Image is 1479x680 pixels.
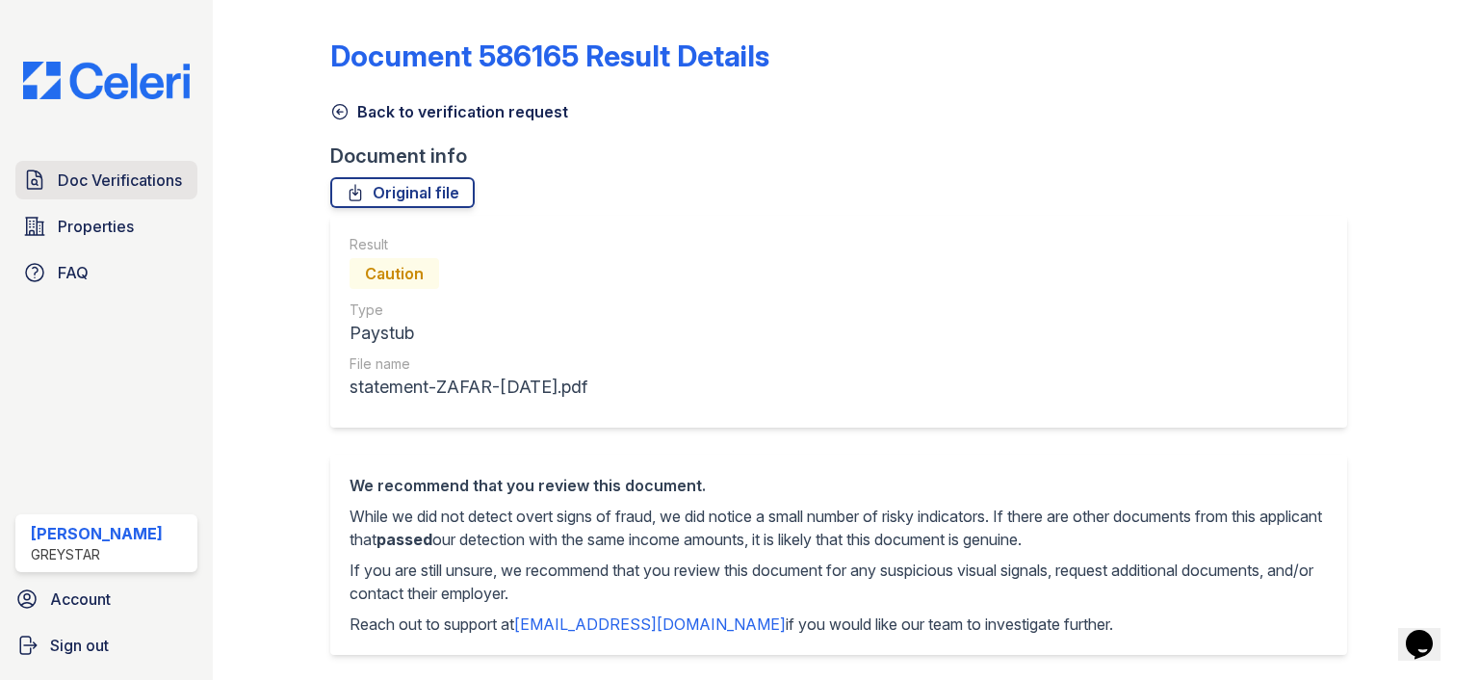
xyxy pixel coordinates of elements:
a: Account [8,580,205,618]
div: We recommend that you review this document. [350,474,1328,497]
div: [PERSON_NAME] [31,522,163,545]
div: File name [350,354,587,374]
span: Account [50,588,111,611]
div: Paystub [350,320,587,347]
img: CE_Logo_Blue-a8612792a0a2168367f1c8372b55b34899dd931a85d93a1a3d3e32e68fde9ad4.png [8,62,205,99]
a: Document 586165 Result Details [330,39,769,73]
a: Original file [330,177,475,208]
iframe: chat widget [1398,603,1460,661]
span: Doc Verifications [58,169,182,192]
span: Sign out [50,634,109,657]
div: Result [350,235,587,254]
a: FAQ [15,253,197,292]
p: While we did not detect overt signs of fraud, we did notice a small number of risky indicators. I... [350,505,1328,551]
p: If you are still unsure, we recommend that you review this document for any suspicious visual sig... [350,559,1328,605]
a: Sign out [8,626,205,665]
span: passed [376,530,432,549]
p: Reach out to support at if you would like our team to investigate further. [350,613,1328,636]
div: Caution [350,258,439,289]
a: Back to verification request [330,100,568,123]
div: Type [350,301,587,320]
span: Properties [58,215,134,238]
div: Document info [330,143,1362,170]
span: FAQ [58,261,89,284]
a: [EMAIL_ADDRESS][DOMAIN_NAME] [514,615,786,634]
div: statement-ZAFAR-[DATE].pdf [350,374,587,401]
a: Properties [15,207,197,246]
a: Doc Verifications [15,161,197,199]
div: Greystar [31,545,163,564]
